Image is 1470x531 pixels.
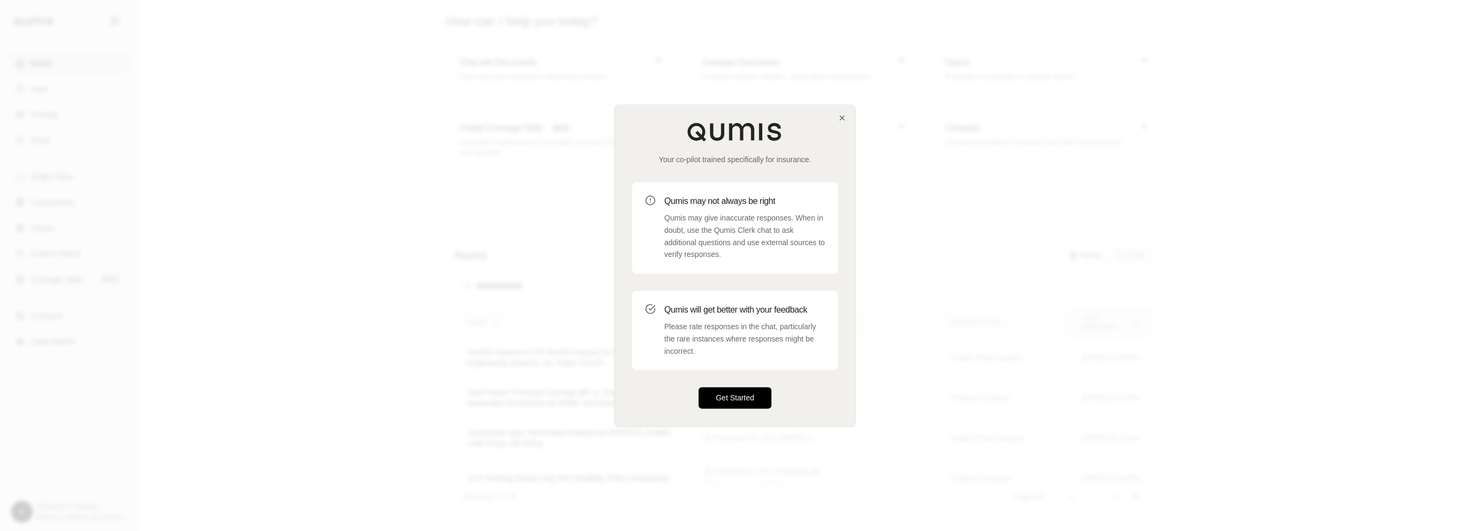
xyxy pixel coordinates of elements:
h3: Qumis will get better with your feedback [664,304,825,316]
img: Qumis Logo [687,122,783,141]
h3: Qumis may not always be right [664,195,825,208]
p: Qumis may give inaccurate responses. When in doubt, use the Qumis Clerk chat to ask additional qu... [664,212,825,261]
p: Please rate responses in the chat, particularly the rare instances where responses might be incor... [664,321,825,357]
p: Your co-pilot trained specifically for insurance. [632,154,838,165]
button: Get Started [699,388,771,409]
